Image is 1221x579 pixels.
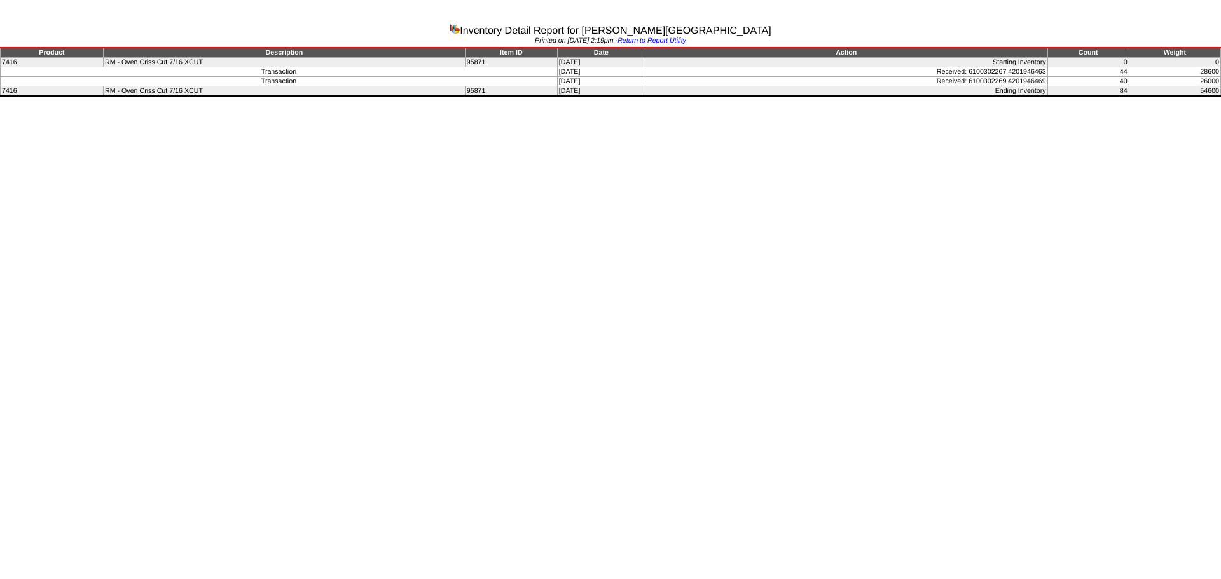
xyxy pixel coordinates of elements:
td: 7416 [1,86,104,97]
td: Product [1,48,104,58]
td: Count [1047,48,1129,58]
td: 0 [1129,58,1220,67]
td: 26000 [1129,77,1220,86]
td: 44 [1047,67,1129,77]
td: Action [645,48,1047,58]
td: 28600 [1129,67,1220,77]
td: [DATE] [557,58,645,67]
td: 84 [1047,86,1129,97]
a: Return to Report Utility [617,37,686,44]
td: Starting Inventory [645,58,1047,67]
td: Transaction [1,67,558,77]
td: Description [103,48,465,58]
td: RM - Oven Criss Cut 7/16 XCUT [103,58,465,67]
td: Date [557,48,645,58]
td: 0 [1047,58,1129,67]
td: Weight [1129,48,1220,58]
td: 7416 [1,58,104,67]
td: 95871 [465,86,557,97]
td: Ending Inventory [645,86,1047,97]
img: graph.gif [450,24,460,34]
td: 40 [1047,77,1129,86]
td: Received: 6100302267 4201946463 [645,67,1047,77]
td: [DATE] [557,86,645,97]
td: [DATE] [557,67,645,77]
td: Item ID [465,48,557,58]
td: 95871 [465,58,557,67]
td: Transaction [1,77,558,86]
td: 54600 [1129,86,1220,97]
td: RM - Oven Criss Cut 7/16 XCUT [103,86,465,97]
td: Received: 6100302269 4201946469 [645,77,1047,86]
td: [DATE] [557,77,645,86]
